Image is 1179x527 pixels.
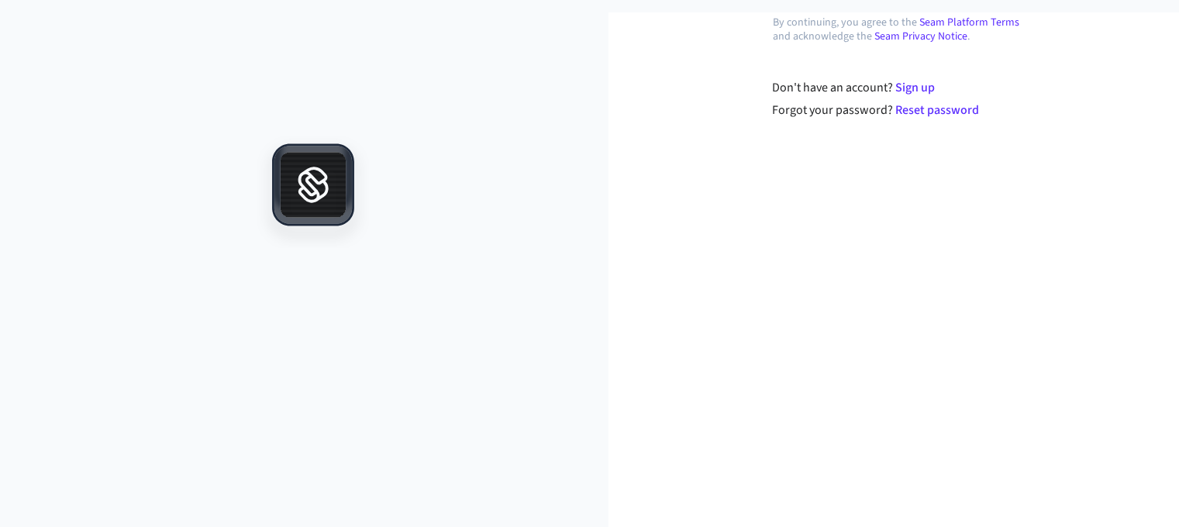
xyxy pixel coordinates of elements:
a: Seam Privacy Notice [874,29,967,44]
a: Sign up [895,79,935,96]
a: Reset password [895,102,979,119]
a: Seam Platform Terms [919,15,1019,30]
p: By continuing, you agree to the and acknowledge the . [773,15,1033,43]
div: Forgot your password? [772,101,1033,119]
div: Don't have an account? [772,78,1033,97]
